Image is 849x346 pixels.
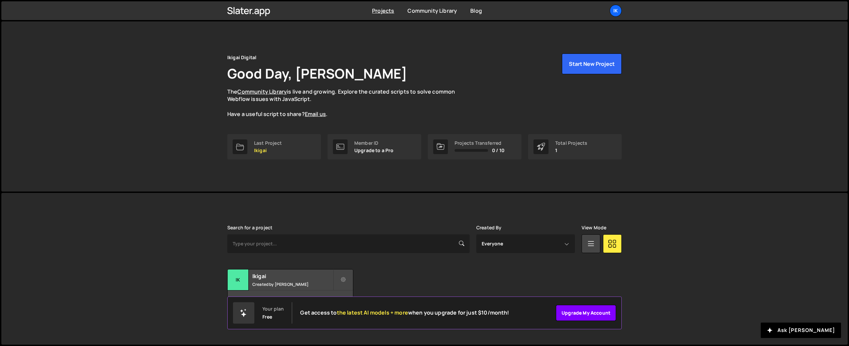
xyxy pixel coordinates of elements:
p: 1 [555,148,587,153]
div: Free [262,314,272,320]
h1: Good Day, [PERSON_NAME] [227,64,407,83]
div: Ik [228,269,249,291]
div: Ikigai Digital [227,53,256,62]
div: Your plan [262,306,284,312]
a: Ik [610,5,622,17]
span: 0 / 10 [492,148,504,153]
span: the latest AI models + more [337,309,408,316]
a: Upgrade my account [556,305,616,321]
a: Ik Ikigai Created by [PERSON_NAME] 4 pages, last updated by [PERSON_NAME] [DATE] [227,269,353,311]
div: Last Project [254,140,282,146]
div: Total Projects [555,140,587,146]
label: Created By [476,225,502,230]
p: The is live and growing. Explore the curated scripts to solve common Webflow issues with JavaScri... [227,88,468,118]
label: Search for a project [227,225,272,230]
a: Last Project Ikigai [227,134,321,159]
p: Ikigai [254,148,282,153]
div: Member ID [354,140,394,146]
h2: Get access to when you upgrade for just $10/month! [300,310,509,316]
a: Blog [470,7,482,14]
p: Upgrade to a Pro [354,148,394,153]
div: Projects Transferred [455,140,504,146]
a: Projects [372,7,394,14]
button: Start New Project [562,53,622,74]
label: View Mode [582,225,606,230]
a: Email us [305,110,326,118]
a: Community Library [407,7,457,14]
a: Community Library [237,88,287,95]
input: Type your project... [227,234,470,253]
small: Created by [PERSON_NAME] [252,281,333,287]
h2: Ikigai [252,272,333,280]
button: Ask [PERSON_NAME] [761,323,841,338]
div: 4 pages, last updated by [PERSON_NAME] [DATE] [228,291,353,311]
